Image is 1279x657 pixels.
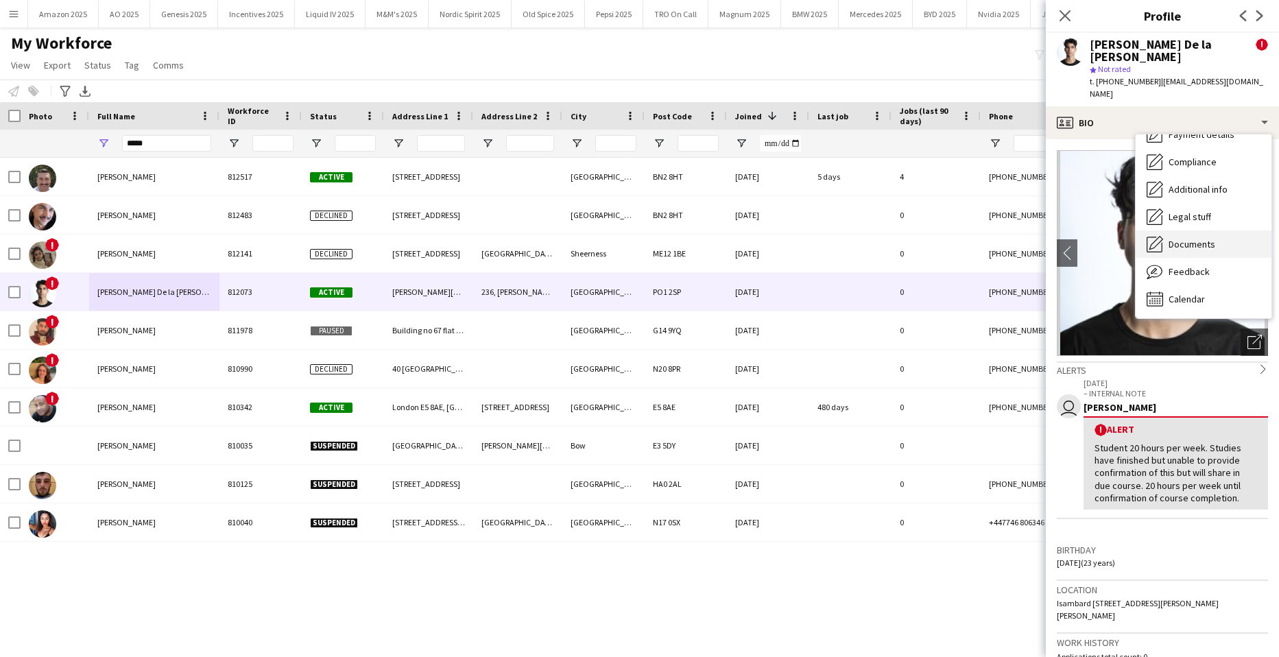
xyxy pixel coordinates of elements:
[645,311,727,349] div: G14 9YQ
[1098,64,1131,74] span: Not rated
[727,273,809,311] div: [DATE]
[1090,38,1256,63] div: [PERSON_NAME] De la [PERSON_NAME]
[384,273,473,311] div: [PERSON_NAME][GEOGRAPHIC_DATA]
[310,137,322,150] button: Open Filter Menu
[219,427,302,464] div: 810035
[1095,424,1107,436] span: !
[1090,76,1263,99] span: | [EMAIL_ADDRESS][DOMAIN_NAME]
[1057,544,1268,556] h3: Birthday
[29,241,56,269] img: Adriana Jesuthasan
[97,440,156,451] span: [PERSON_NAME]
[473,503,562,541] div: [GEOGRAPHIC_DATA]
[892,388,981,426] div: 0
[45,315,59,328] span: !
[892,427,981,464] div: 0
[645,196,727,234] div: BN2 8HT
[506,135,554,152] input: Address Line 2 Filter Input
[228,137,240,150] button: Open Filter Menu
[727,311,809,349] div: [DATE]
[1057,636,1268,649] h3: Work history
[562,350,645,387] div: [GEOGRAPHIC_DATA]
[97,517,156,527] span: [PERSON_NAME]
[384,503,473,541] div: [STREET_ADDRESS][PERSON_NAME]
[29,111,52,121] span: Photo
[727,465,809,503] div: [DATE]
[473,388,562,426] div: [STREET_ADDRESS]
[97,137,110,150] button: Open Filter Menu
[310,111,337,121] span: Status
[310,403,352,413] span: Active
[125,59,139,71] span: Tag
[481,137,494,150] button: Open Filter Menu
[384,427,473,464] div: [GEOGRAPHIC_DATA]
[1057,584,1268,596] h3: Location
[310,518,358,528] span: Suspended
[310,326,352,336] span: Paused
[310,287,352,298] span: Active
[645,273,727,311] div: PO1 2SP
[653,111,692,121] span: Post Code
[727,503,809,541] div: [DATE]
[1241,328,1268,356] div: Open photos pop-in
[147,56,189,74] a: Comms
[1084,388,1268,398] p: – INTERNAL NOTE
[5,56,36,74] a: View
[473,427,562,464] div: [PERSON_NAME][GEOGRAPHIC_DATA]
[727,350,809,387] div: [DATE]
[981,465,1156,503] div: [PHONE_NUMBER]
[981,235,1156,272] div: [PHONE_NUMBER]
[384,196,473,234] div: [STREET_ADDRESS]
[219,311,302,349] div: 811978
[57,83,73,99] app-action-btn: Advanced filters
[512,1,585,27] button: Old Spice 2025
[653,137,665,150] button: Open Filter Menu
[645,235,727,272] div: ME12 1BE
[1057,150,1268,356] img: Crew avatar or photo
[562,196,645,234] div: [GEOGRAPHIC_DATA]
[29,203,56,230] img: Adrian Cairns
[417,135,465,152] input: Address Line 1 Filter Input
[892,311,981,349] div: 0
[727,196,809,234] div: [DATE]
[735,137,748,150] button: Open Filter Menu
[1169,156,1217,168] span: Compliance
[1136,230,1271,258] div: Documents
[892,503,981,541] div: 0
[645,503,727,541] div: N17 0SX
[99,1,150,27] button: AO 2025
[892,158,981,195] div: 4
[562,235,645,272] div: Sheerness
[219,388,302,426] div: 810342
[38,56,76,74] a: Export
[892,196,981,234] div: 0
[97,479,156,489] span: [PERSON_NAME]
[77,83,93,99] app-action-btn: Export XLSX
[645,350,727,387] div: N20 8PR
[29,395,56,422] img: Adrian Allan
[817,111,848,121] span: Last job
[645,388,727,426] div: E5 8AE
[1169,211,1211,223] span: Legal stuff
[97,402,156,412] span: [PERSON_NAME]
[727,158,809,195] div: [DATE]
[1095,423,1257,436] div: Alert
[28,1,99,27] button: Amazon 2025
[392,111,448,121] span: Address Line 1
[1169,183,1228,195] span: Additional info
[1084,378,1268,388] p: [DATE]
[727,388,809,426] div: [DATE]
[310,211,352,221] span: Declined
[384,350,473,387] div: 40 [GEOGRAPHIC_DATA]
[429,1,512,27] button: Nordic Spirit 2025
[79,56,117,74] a: Status
[585,1,643,27] button: Pepsi 2025
[384,465,473,503] div: [STREET_ADDRESS]
[119,56,145,74] a: Tag
[122,135,211,152] input: Full Name Filter Input
[1136,148,1271,176] div: Compliance
[384,158,473,195] div: [STREET_ADDRESS]
[97,363,156,374] span: [PERSON_NAME]
[1169,265,1210,278] span: Feedback
[989,137,1001,150] button: Open Filter Menu
[1046,106,1279,139] div: Bio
